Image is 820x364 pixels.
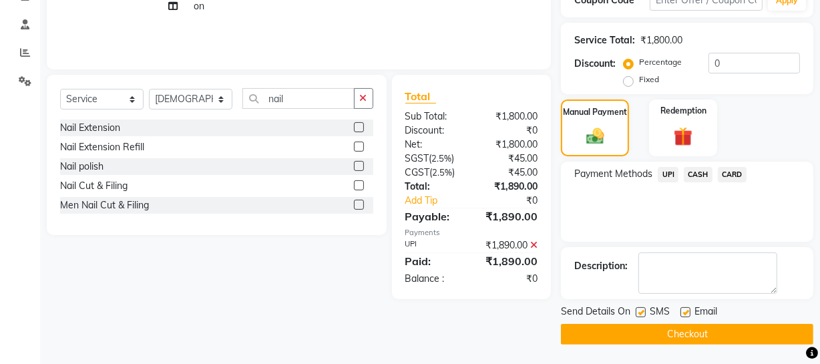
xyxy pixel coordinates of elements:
div: ₹1,800.00 [471,110,548,124]
span: Total [405,89,436,104]
span: CARD [718,167,747,182]
div: Payments [405,227,538,238]
label: Percentage [639,56,682,68]
div: Men Nail Cut & Filing [60,198,149,212]
label: Fixed [639,73,659,85]
div: Net: [395,138,471,152]
div: Nail Extension Refill [60,140,144,154]
span: CGST [405,166,430,178]
div: Sub Total: [395,110,471,124]
div: ₹1,890.00 [471,180,548,194]
a: Add Tip [395,194,484,208]
input: Search or Scan [242,88,355,109]
div: ₹45.00 [471,152,548,166]
span: SGST [405,152,429,164]
img: _cash.svg [581,126,610,147]
div: Description: [574,259,628,273]
div: ₹0 [471,272,548,286]
div: Nail Extension [60,121,120,135]
div: ₹45.00 [471,166,548,180]
div: ₹1,890.00 [471,238,548,252]
div: ₹0 [471,124,548,138]
img: _gift.svg [668,125,698,148]
span: Payment Methods [574,167,652,181]
div: ₹0 [484,194,548,208]
span: UPI [658,167,678,182]
div: Balance : [395,272,471,286]
div: UPI [395,238,471,252]
div: ₹1,800.00 [471,138,548,152]
div: ₹1,800.00 [640,33,682,47]
div: Payable: [395,208,471,224]
div: Nail Cut & Filing [60,179,128,193]
span: SMS [650,305,670,321]
div: ( ) [395,152,471,166]
div: Total: [395,180,471,194]
div: ₹1,890.00 [471,208,548,224]
button: Checkout [561,324,813,345]
div: Discount: [574,57,616,71]
div: ₹1,890.00 [471,253,548,269]
span: CASH [684,167,712,182]
div: Nail polish [60,160,104,174]
div: Service Total: [574,33,635,47]
label: Manual Payment [563,106,627,118]
span: Send Details On [561,305,630,321]
span: 2.5% [432,153,452,164]
div: Discount: [395,124,471,138]
label: Redemption [660,105,706,117]
span: Email [694,305,717,321]
div: Paid: [395,253,471,269]
span: 2.5% [433,167,453,178]
div: ( ) [395,166,471,180]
